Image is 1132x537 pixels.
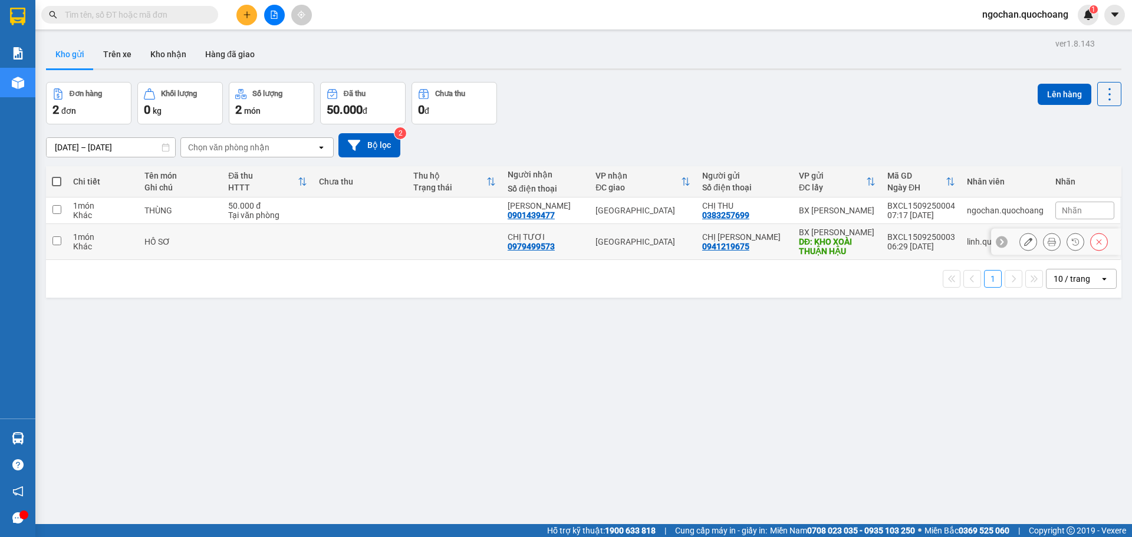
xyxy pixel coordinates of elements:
[413,183,486,192] div: Trạng thái
[12,432,24,444] img: warehouse-icon
[702,171,787,180] div: Người gửi
[595,183,681,192] div: ĐC giao
[435,90,465,98] div: Chưa thu
[1083,9,1094,20] img: icon-new-feature
[918,528,922,533] span: ⚪️
[137,82,223,124] button: Khối lượng0kg
[702,242,749,251] div: 0941219675
[144,206,216,215] div: THÙNG
[363,106,367,116] span: đ
[9,76,106,90] div: 50.000
[70,90,102,98] div: Đơn hàng
[46,40,94,68] button: Kho gửi
[46,82,131,124] button: Đơn hàng2đơn
[887,201,955,210] div: BXCL1509250004
[799,171,866,180] div: VP gửi
[297,11,305,19] span: aim
[1018,524,1020,537] span: |
[73,210,133,220] div: Khác
[973,7,1078,22] span: ngochan.quochoang
[702,210,749,220] div: 0383257699
[1062,206,1082,215] span: Nhãn
[94,40,141,68] button: Trên xe
[252,90,282,98] div: Số lượng
[61,106,76,116] span: đơn
[188,141,269,153] div: Chọn văn phòng nhận
[590,166,696,197] th: Toggle SortBy
[887,210,955,220] div: 07:17 [DATE]
[984,270,1002,288] button: 1
[73,177,133,186] div: Chi tiết
[1055,177,1114,186] div: Nhãn
[113,10,141,22] span: Nhận:
[424,106,429,116] span: đ
[144,171,216,180] div: Tên món
[1054,273,1090,285] div: 10 / trang
[702,201,787,210] div: CHỊ THU
[702,183,787,192] div: Số điện thoại
[508,201,584,210] div: ANH DUY
[73,201,133,210] div: 1 món
[228,171,298,180] div: Đã thu
[881,166,961,197] th: Toggle SortBy
[508,210,555,220] div: 0901439477
[412,82,497,124] button: Chưa thu0đ
[320,82,406,124] button: Đã thu50.000đ
[887,232,955,242] div: BXCL1509250003
[73,232,133,242] div: 1 món
[799,183,866,192] div: ĐC lấy
[547,524,656,537] span: Hỗ trợ kỹ thuật:
[799,237,876,256] div: DĐ: KHO XOÀI THUẬN HẬU
[1090,5,1098,14] sup: 1
[196,40,264,68] button: Hàng đã giao
[65,8,204,21] input: Tìm tên, số ĐT hoặc mã đơn
[113,10,232,37] div: [GEOGRAPHIC_DATA]
[228,183,298,192] div: HTTT
[235,103,242,117] span: 2
[595,171,681,180] div: VP nhận
[10,38,104,52] div: CHỊ THU
[1019,233,1037,251] div: Sửa đơn hàng
[161,90,197,98] div: Khối lượng
[394,127,406,139] sup: 2
[508,184,584,193] div: Số điện thoại
[413,171,486,180] div: Thu hộ
[229,82,314,124] button: Số lượng2món
[73,242,133,251] div: Khác
[52,103,59,117] span: 2
[144,183,216,192] div: Ghi chú
[887,242,955,251] div: 06:29 [DATE]
[228,210,307,220] div: Tại văn phòng
[508,232,584,242] div: CHỊ TƯƠI
[113,51,232,67] div: 0901439477
[595,206,690,215] div: [GEOGRAPHIC_DATA]
[264,5,285,25] button: file-add
[144,237,216,246] div: HỒ SƠ
[244,106,261,116] span: món
[222,166,313,197] th: Toggle SortBy
[228,201,307,210] div: 50.000 đ
[113,37,232,51] div: [PERSON_NAME]
[317,143,326,152] svg: open
[10,8,25,25] img: logo-vxr
[12,77,24,89] img: warehouse-icon
[291,5,312,25] button: aim
[793,166,881,197] th: Toggle SortBy
[967,206,1044,215] div: ngochan.quochoang
[799,228,876,237] div: BX [PERSON_NAME]
[1067,526,1075,535] span: copyright
[1038,84,1091,105] button: Lên hàng
[47,138,175,157] input: Select a date range.
[887,171,946,180] div: Mã GD
[270,11,278,19] span: file-add
[595,237,690,246] div: [GEOGRAPHIC_DATA]
[407,166,502,197] th: Toggle SortBy
[508,242,555,251] div: 0979499573
[887,183,946,192] div: Ngày ĐH
[141,40,196,68] button: Kho nhận
[144,103,150,117] span: 0
[702,232,787,242] div: CHỊ LAN
[799,206,876,215] div: BX [PERSON_NAME]
[959,526,1009,535] strong: 0369 525 060
[10,52,104,69] div: 0383257699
